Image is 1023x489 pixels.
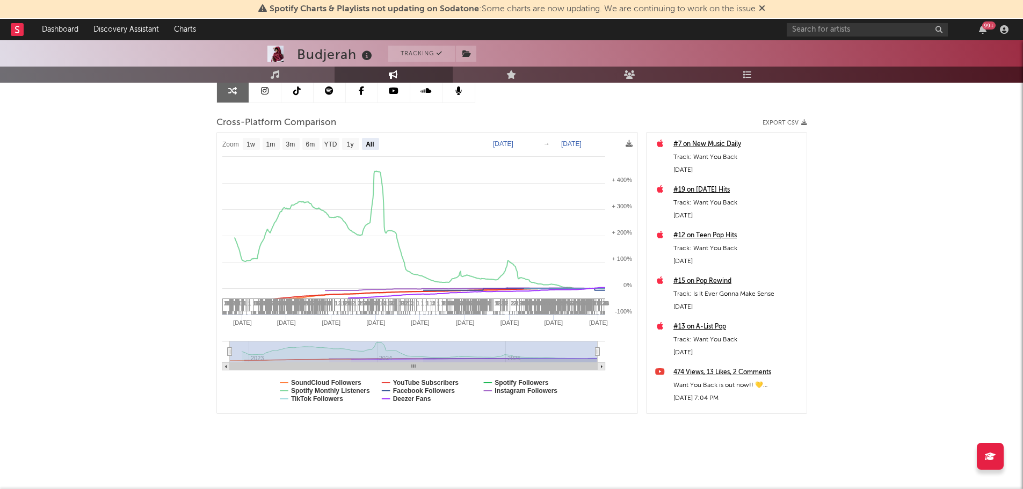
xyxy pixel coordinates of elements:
span: 3 [484,300,487,306]
span: 4 [314,300,317,306]
div: Track: Want You Back [673,242,801,255]
button: Tracking [388,46,455,62]
span: 1 [342,300,345,306]
a: #12 on Teen Pop Hits [673,229,801,242]
span: 1 [598,300,601,306]
div: [DATE] [673,301,801,313]
a: 474 Views, 13 Likes, 2 Comments [673,366,801,379]
text: Instagram Followers [495,387,557,395]
span: 4 [478,300,481,306]
text: + 400% [612,177,632,183]
a: Dashboard [34,19,86,40]
text: Spotify Followers [495,379,548,386]
div: Reel: 7.19k Views, 498 Likes, 40 Comments [673,412,801,425]
span: 4 [267,300,271,306]
span: 4 [572,300,576,306]
text: YouTube Subscribers [393,379,459,386]
span: Dismiss [759,5,765,13]
text: [DATE] [561,140,582,148]
span: 1 [387,300,390,306]
div: [DATE] [673,164,801,177]
span: 2 [501,300,504,306]
text: 0% [623,282,632,288]
span: 1 [421,300,424,306]
text: + 300% [612,203,632,209]
span: 1 [430,300,433,306]
div: Track: Is It Ever Gonna Make Sense [673,288,801,301]
span: 4 [545,300,548,306]
text: 1w [246,141,255,148]
text: Deezer Fans [393,395,431,403]
span: 4 [465,300,468,306]
text: [DATE] [500,319,519,326]
span: 4 [391,300,394,306]
span: 4 [555,300,558,306]
span: 4 [529,300,532,306]
a: #15 on Pop Rewind [673,275,801,288]
span: Spotify Charts & Playlists not updating on Sodatone [270,5,479,13]
span: 4 [452,300,455,306]
a: #13 on A-List Pop [673,320,801,333]
span: 4 [259,300,263,306]
span: 1 [224,300,227,306]
span: 1 [253,300,256,306]
text: TikTok Followers [291,395,343,403]
span: 4 [317,300,321,306]
div: 99 + [982,21,996,30]
div: Track: Want You Back [673,196,801,209]
button: Export CSV [763,120,807,126]
span: 4 [582,300,585,306]
span: 4 [583,300,586,306]
span: 1 [399,300,402,306]
text: YTD [324,141,337,148]
text: + 100% [612,256,632,262]
span: 4 [470,300,474,306]
div: Track: Want You Back [673,151,801,164]
text: 1m [266,141,275,148]
text: [DATE] [410,319,429,326]
span: 4 [284,300,287,306]
a: Discovery Assistant [86,19,166,40]
span: 1 [495,300,498,306]
a: #7 on New Music Daily [673,138,801,151]
text: [DATE] [589,319,608,326]
span: 4 [454,300,457,306]
text: 6m [306,141,315,148]
input: Search for artists [787,23,948,37]
text: [DATE] [455,319,474,326]
button: 99+ [979,25,986,34]
span: 3 [230,300,233,306]
span: 1 [361,300,365,306]
span: 4 [458,300,461,306]
span: 1 [518,300,521,306]
text: -100% [615,308,632,315]
span: 4 [534,300,538,306]
a: #19 on [DATE] Hits [673,184,801,196]
span: 4 [540,300,543,306]
text: 3m [286,141,295,148]
span: 1 [441,300,444,306]
div: Want You Back is out now!! 💛 #newmusicrelease #newmusic #singers #songwriter #wantyouback #ausmusic [673,379,801,392]
text: [DATE] [366,319,385,326]
span: 1 [504,300,507,306]
span: 2 [358,300,361,306]
span: 2 [432,300,436,306]
span: 2 [338,300,342,306]
text: All [366,141,374,148]
a: Charts [166,19,204,40]
text: [DATE] [544,319,563,326]
span: 2 [513,300,517,306]
span: 4 [578,300,581,306]
span: Cross-Platform Comparison [216,116,336,129]
div: Budjerah [297,46,375,63]
span: 4 [450,300,453,306]
span: 1 [516,300,519,306]
span: 4 [225,300,228,306]
text: Spotify Monthly Listeners [291,387,370,395]
span: 4 [257,300,260,306]
span: 1 [376,300,380,306]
